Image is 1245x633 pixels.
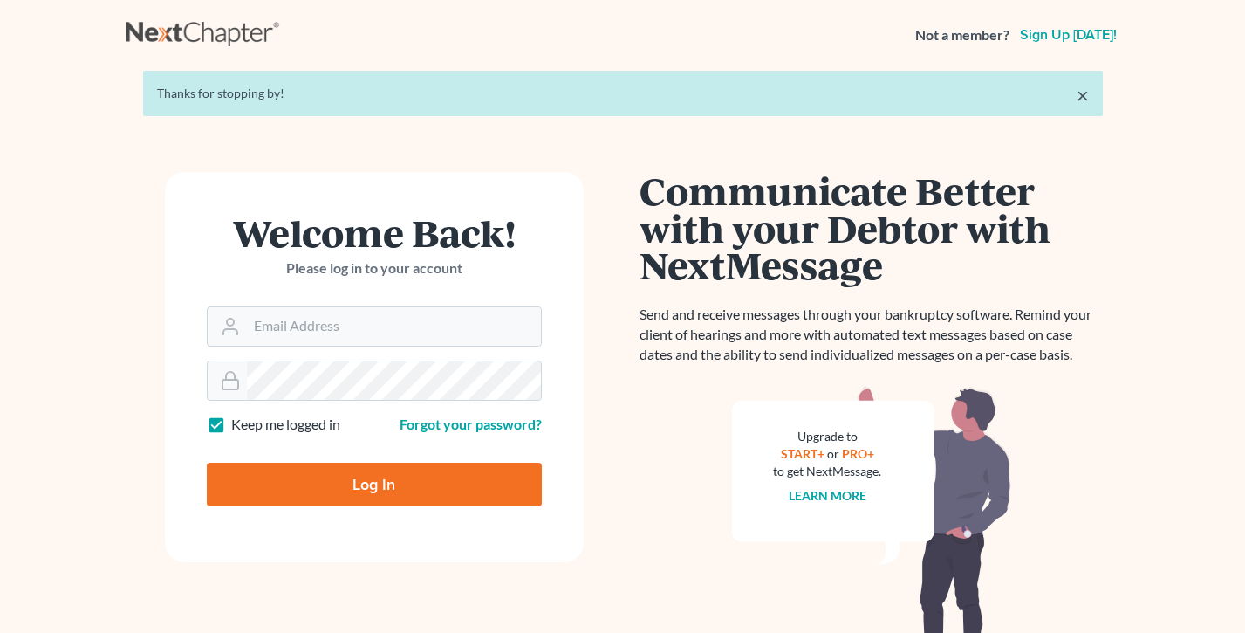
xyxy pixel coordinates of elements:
p: Send and receive messages through your bankruptcy software. Remind your client of hearings and mo... [640,305,1103,365]
input: Log In [207,463,542,506]
h1: Welcome Back! [207,214,542,251]
span: or [827,446,839,461]
label: Keep me logged in [231,415,340,435]
div: Thanks for stopping by! [157,85,1089,102]
a: Forgot your password? [400,416,542,432]
h1: Communicate Better with your Debtor with NextMessage [640,172,1103,284]
div: to get NextMessage. [774,463,882,480]
a: Learn more [789,488,866,503]
p: Please log in to your account [207,258,542,279]
div: Upgrade to [774,428,882,445]
strong: Not a member? [915,25,1009,45]
a: Sign up [DATE]! [1016,28,1120,42]
input: Email Address [247,307,541,346]
a: × [1077,85,1089,106]
a: PRO+ [842,446,874,461]
a: START+ [781,446,824,461]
